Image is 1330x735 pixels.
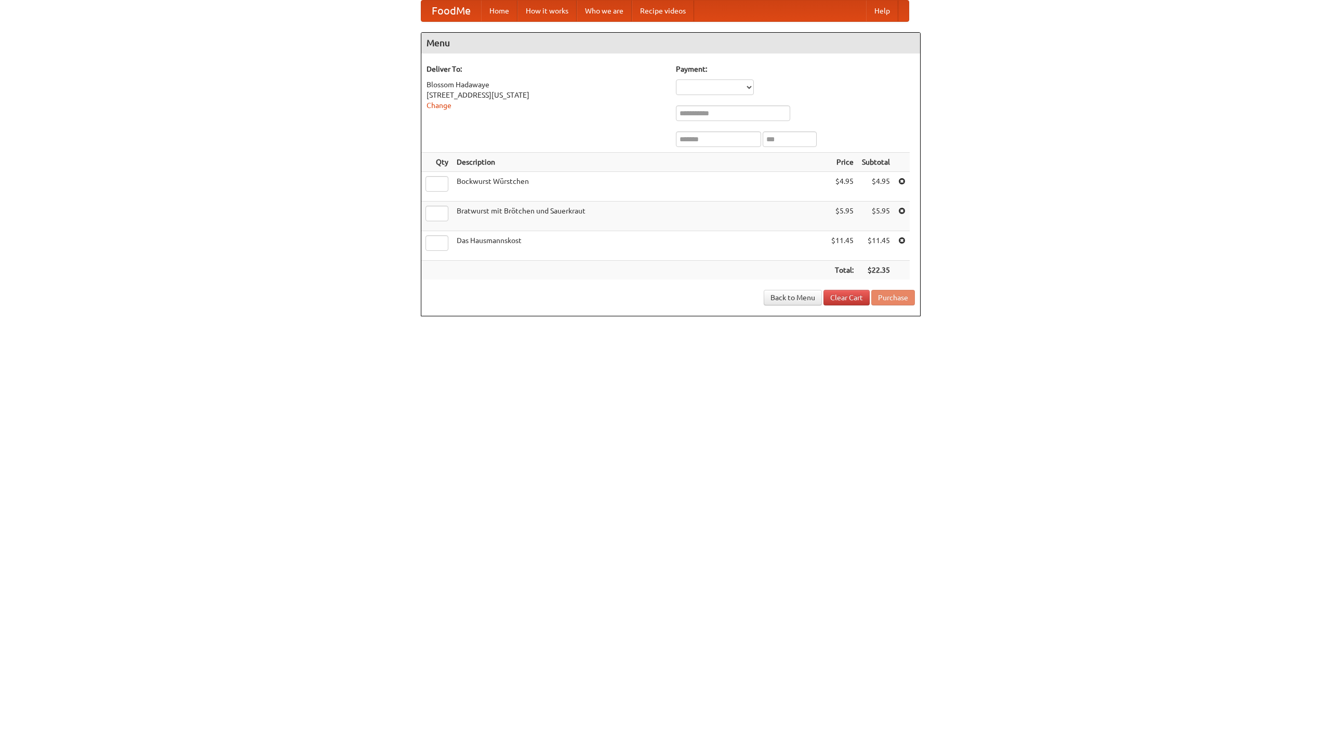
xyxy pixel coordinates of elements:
[827,231,858,261] td: $11.45
[632,1,694,21] a: Recipe videos
[453,202,827,231] td: Bratwurst mit Brötchen und Sauerkraut
[421,153,453,172] th: Qty
[764,290,822,305] a: Back to Menu
[823,290,870,305] a: Clear Cart
[858,261,894,280] th: $22.35
[577,1,632,21] a: Who we are
[517,1,577,21] a: How it works
[481,1,517,21] a: Home
[866,1,898,21] a: Help
[421,1,481,21] a: FoodMe
[427,64,666,74] h5: Deliver To:
[427,79,666,90] div: Blossom Hadawaye
[858,202,894,231] td: $5.95
[421,33,920,54] h4: Menu
[827,172,858,202] td: $4.95
[827,153,858,172] th: Price
[827,202,858,231] td: $5.95
[871,290,915,305] button: Purchase
[453,172,827,202] td: Bockwurst Würstchen
[858,153,894,172] th: Subtotal
[427,90,666,100] div: [STREET_ADDRESS][US_STATE]
[676,64,915,74] h5: Payment:
[453,231,827,261] td: Das Hausmannskost
[858,231,894,261] td: $11.45
[827,261,858,280] th: Total:
[427,101,451,110] a: Change
[858,172,894,202] td: $4.95
[453,153,827,172] th: Description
